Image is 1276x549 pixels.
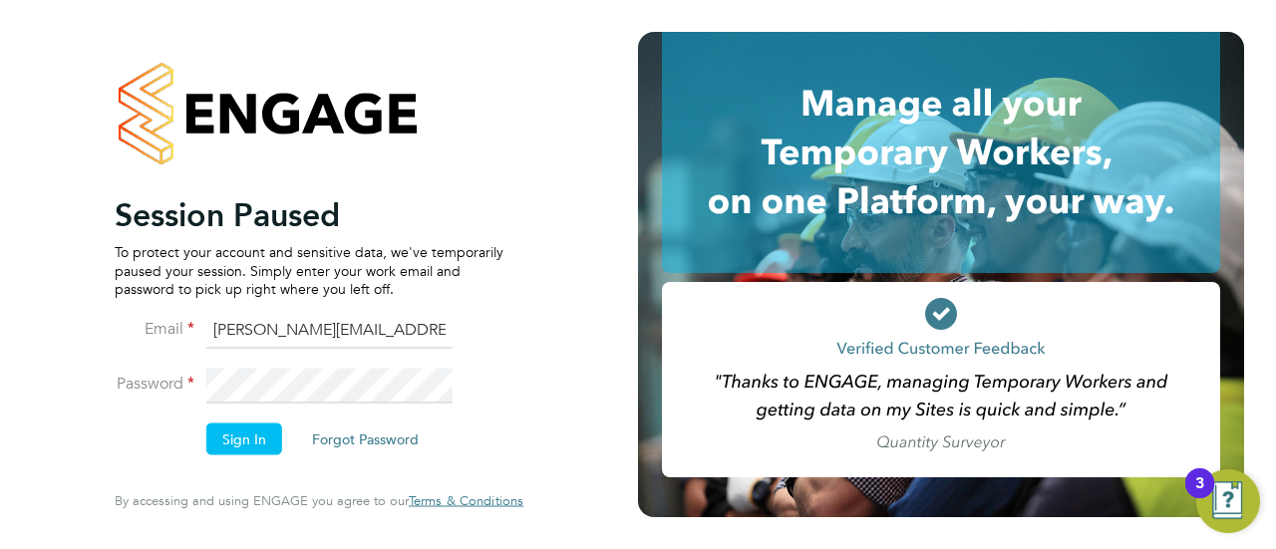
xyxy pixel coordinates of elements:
[296,423,435,455] button: Forgot Password
[115,318,194,339] label: Email
[206,423,282,455] button: Sign In
[115,195,503,235] h2: Session Paused
[115,492,523,509] span: By accessing and using ENGAGE you agree to our
[1196,469,1260,533] button: Open Resource Center, 3 new notifications
[409,492,523,509] span: Terms & Conditions
[409,493,523,509] a: Terms & Conditions
[115,374,194,395] label: Password
[115,243,503,298] p: To protect your account and sensitive data, we've temporarily paused your session. Simply enter y...
[1195,483,1204,509] div: 3
[206,312,453,348] input: Enter your work email...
